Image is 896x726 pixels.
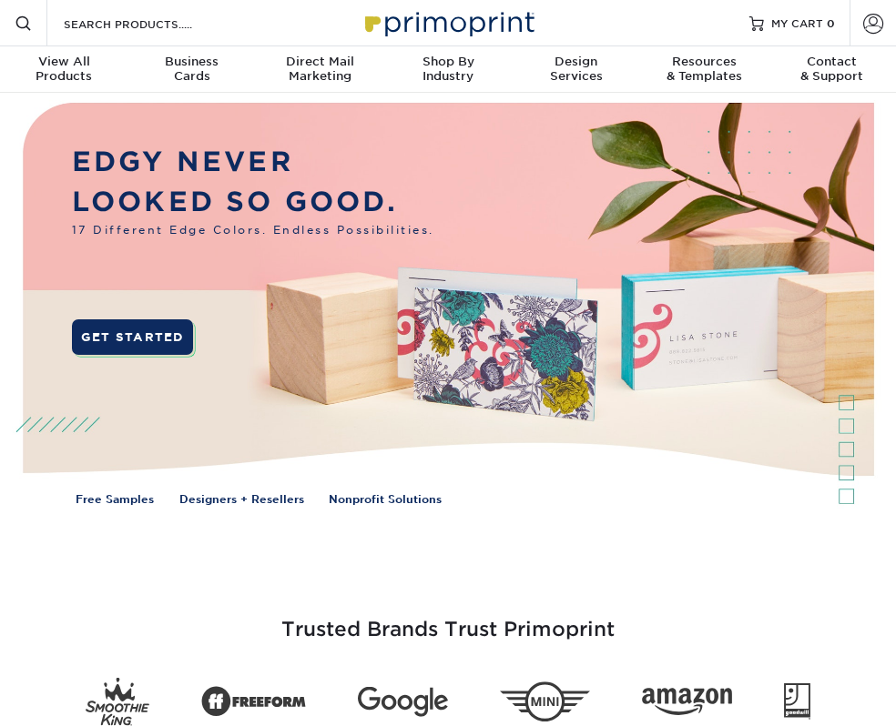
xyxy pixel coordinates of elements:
[640,46,769,95] a: Resources& Templates
[768,55,896,69] span: Contact
[179,492,304,509] a: Designers + Resellers
[768,46,896,95] a: Contact& Support
[128,46,257,95] a: BusinessCards
[827,16,835,29] span: 0
[500,681,590,721] img: Mini
[72,182,434,222] p: LOOKED SO GOOD.
[256,55,384,84] div: Marketing
[512,55,640,84] div: Services
[76,492,154,509] a: Free Samples
[329,492,442,509] a: Nonprofit Solutions
[86,678,149,725] img: Smoothie King
[642,688,732,715] img: Amazon
[512,55,640,69] span: Design
[72,142,434,182] p: EDGY NEVER
[384,55,513,69] span: Shop By
[384,55,513,84] div: Industry
[768,55,896,84] div: & Support
[640,55,769,69] span: Resources
[384,46,513,95] a: Shop ByIndustry
[512,46,640,95] a: DesignServices
[640,55,769,84] div: & Templates
[256,46,384,95] a: Direct MailMarketing
[62,13,239,35] input: SEARCH PRODUCTS.....
[357,3,539,42] img: Primoprint
[201,679,306,725] img: Freeform
[128,55,257,84] div: Cards
[14,574,882,663] h3: Trusted Brands Trust Primoprint
[771,15,823,31] span: MY CART
[72,223,434,239] span: 17 Different Edge Colors. Endless Possibilities.
[128,55,257,69] span: Business
[72,319,194,355] a: GET STARTED
[784,683,810,720] img: Goodwill
[358,687,448,717] img: Google
[256,55,384,69] span: Direct Mail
